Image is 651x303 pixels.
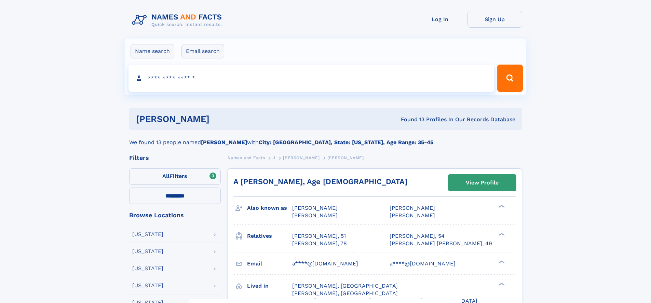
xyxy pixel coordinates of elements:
[467,11,522,28] a: Sign Up
[259,139,433,146] b: City: [GEOGRAPHIC_DATA], State: [US_STATE], Age Range: 35-45
[497,260,505,264] div: ❯
[390,240,492,247] a: [PERSON_NAME] [PERSON_NAME], 49
[273,155,275,160] span: J
[305,116,515,123] div: Found 13 Profiles In Our Records Database
[132,283,163,288] div: [US_STATE]
[292,283,398,289] span: [PERSON_NAME], [GEOGRAPHIC_DATA]
[292,290,398,297] span: [PERSON_NAME], [GEOGRAPHIC_DATA]
[466,175,499,191] div: View Profile
[129,11,228,29] img: Logo Names and Facts
[247,280,292,292] h3: Lived in
[128,65,494,92] input: search input
[129,168,221,185] label: Filters
[129,130,522,147] div: We found 13 people named with .
[497,65,523,92] button: Search Button
[162,173,169,179] span: All
[201,139,247,146] b: [PERSON_NAME]
[136,115,305,123] h1: [PERSON_NAME]
[292,240,347,247] a: [PERSON_NAME], 78
[233,177,407,186] a: A [PERSON_NAME], Age [DEMOGRAPHIC_DATA]
[292,232,346,240] a: [PERSON_NAME], 51
[132,266,163,271] div: [US_STATE]
[131,44,174,58] label: Name search
[129,155,221,161] div: Filters
[497,282,505,286] div: ❯
[390,232,445,240] a: [PERSON_NAME], 54
[448,175,516,191] a: View Profile
[390,205,435,211] span: [PERSON_NAME]
[390,212,435,219] span: [PERSON_NAME]
[132,232,163,237] div: [US_STATE]
[129,212,221,218] div: Browse Locations
[413,11,467,28] a: Log In
[497,204,505,209] div: ❯
[247,258,292,270] h3: Email
[247,202,292,214] h3: Also known as
[273,153,275,162] a: J
[247,230,292,242] h3: Relatives
[497,232,505,236] div: ❯
[292,205,338,211] span: [PERSON_NAME]
[283,153,320,162] a: [PERSON_NAME]
[292,212,338,219] span: [PERSON_NAME]
[132,249,163,254] div: [US_STATE]
[283,155,320,160] span: [PERSON_NAME]
[327,155,364,160] span: [PERSON_NAME]
[228,153,265,162] a: Names and Facts
[181,44,224,58] label: Email search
